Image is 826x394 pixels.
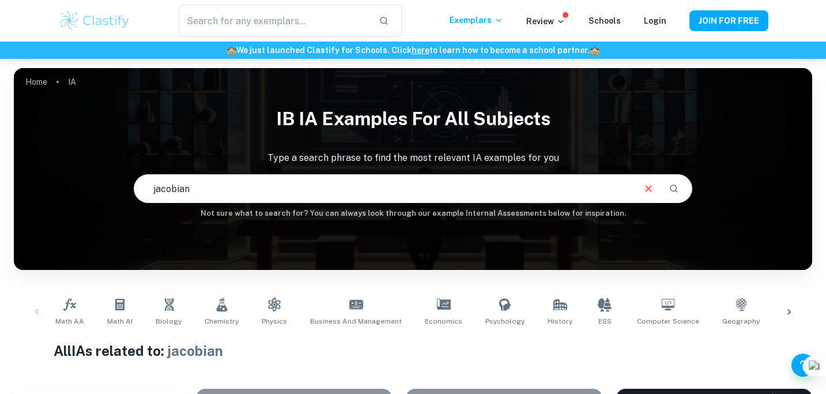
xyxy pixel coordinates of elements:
[14,208,812,219] h6: Not sure what to search for? You can always look through our example Internal Assessments below f...
[689,10,768,31] button: JOIN FOR FREE
[485,316,525,327] span: Psychology
[134,172,633,205] input: E.g. player arrangements, enthalpy of combustion, analysis of a big city...
[68,76,76,88] p: IA
[14,151,812,165] p: Type a search phrase to find the most relevant IA examples for you
[167,343,223,359] span: jacobian
[262,316,287,327] span: Physics
[55,316,84,327] span: Math AA
[548,316,572,327] span: History
[179,5,369,37] input: Search for any exemplars...
[54,340,772,361] h1: All IAs related to:
[450,14,503,27] p: Exemplars
[156,316,182,327] span: Biology
[791,354,814,377] button: Help and Feedback
[637,316,699,327] span: Computer Science
[310,316,402,327] span: Business and Management
[14,100,812,137] h1: IB IA examples for all subjects
[644,16,666,25] a: Login
[25,74,47,90] a: Home
[664,179,684,198] button: Search
[526,15,565,28] p: Review
[205,316,239,327] span: Chemistry
[58,9,131,32] img: Clastify logo
[590,46,599,55] span: 🏫
[2,44,824,57] h6: We just launched Clastify for Schools. Click to learn how to become a school partner.
[722,316,760,327] span: Geography
[227,46,236,55] span: 🏫
[589,16,621,25] a: Schools
[412,46,429,55] a: here
[598,316,612,327] span: ESS
[107,316,133,327] span: Math AI
[638,178,659,200] button: Clear
[425,316,462,327] span: Economics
